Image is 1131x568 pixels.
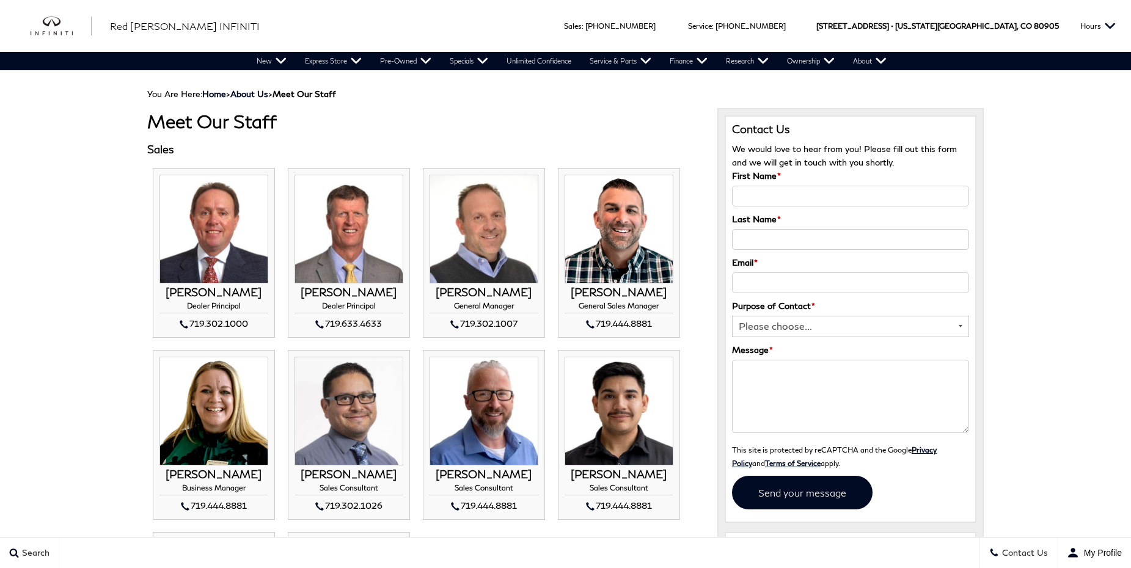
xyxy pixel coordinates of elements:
div: 719.633.4633 [295,316,403,331]
h4: General Manager [430,302,538,313]
a: Express Store [296,52,371,70]
img: MIKE JORGENSEN [295,175,403,283]
h3: [PERSON_NAME] [159,468,268,481]
a: Finance [661,52,717,70]
h4: Sales Consultant [565,484,673,495]
label: Last Name [732,213,781,226]
h3: [PERSON_NAME] [159,286,268,299]
h3: [PERSON_NAME] [430,286,538,299]
span: You Are Here: [147,89,336,99]
a: Terms of Service [765,459,821,467]
span: : [582,21,584,31]
h3: [PERSON_NAME] [295,286,403,299]
div: 719.302.1026 [295,498,403,513]
h3: [PERSON_NAME] [565,468,673,481]
strong: Meet Our Staff [273,89,336,99]
h3: Contact Us [732,123,970,136]
a: [STREET_ADDRESS] • [US_STATE][GEOGRAPHIC_DATA], CO 80905 [816,21,1059,31]
input: Send your message [732,476,873,509]
h4: Sales Consultant [295,484,403,495]
div: Breadcrumbs [147,89,984,99]
label: Email [732,256,758,269]
a: New [247,52,296,70]
a: infiniti [31,16,92,36]
img: INFINITI [31,16,92,36]
h4: Sales Consultant [430,484,538,495]
img: THOM BUCKLEY [159,175,268,283]
h3: Sales [147,144,699,156]
a: Red [PERSON_NAME] INFINITI [110,19,260,34]
h4: General Sales Manager [565,302,673,313]
div: 719.302.1007 [430,316,538,331]
a: [PHONE_NUMBER] [716,21,786,31]
div: 719.444.8881 [430,498,538,513]
span: > [230,89,336,99]
label: First Name [732,169,781,183]
h4: Dealer Principal [159,302,268,313]
span: Sales [564,21,582,31]
div: 719.444.8881 [565,498,673,513]
h4: Dealer Principal [295,302,403,313]
img: ROBERT WARNER [565,175,673,283]
small: This site is protected by reCAPTCHA and the Google and apply. [732,445,937,467]
span: > [202,89,336,99]
h1: Meet Our Staff [147,111,699,131]
a: Privacy Policy [732,445,937,467]
h3: [PERSON_NAME] [565,286,673,299]
img: HUGO GUTIERREZ-CERVANTES [565,357,673,465]
h3: [PERSON_NAME] [295,468,403,481]
span: My Profile [1079,548,1122,558]
span: Red [PERSON_NAME] INFINITI [110,20,260,32]
span: : [712,21,714,31]
span: Search [19,548,49,558]
a: Service & Parts [580,52,661,70]
span: Service [688,21,712,31]
h4: Business Manager [159,484,268,495]
div: 719.444.8881 [565,316,673,331]
img: RICH JENKINS [430,357,538,465]
label: Purpose of Contact [732,299,815,313]
div: 719.302.1000 [159,316,268,331]
img: STEPHANIE DAVISON [159,357,268,465]
span: We would love to hear from you! Please fill out this form and we will get in touch with you shortly. [732,144,957,167]
button: user-profile-menu [1058,537,1131,568]
a: Specials [441,52,497,70]
nav: Main Navigation [247,52,896,70]
a: About Us [230,89,268,99]
a: Ownership [778,52,844,70]
img: JIMMIE ABEYTA [295,357,403,465]
a: Home [202,89,226,99]
div: 719.444.8881 [159,498,268,513]
a: Research [717,52,778,70]
a: About [844,52,896,70]
a: Unlimited Confidence [497,52,580,70]
a: Pre-Owned [371,52,441,70]
h3: [PERSON_NAME] [430,468,538,481]
span: Contact Us [999,548,1048,558]
a: [PHONE_NUMBER] [585,21,656,31]
img: JOHN ZUMBO [430,175,538,283]
label: Message [732,343,773,357]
